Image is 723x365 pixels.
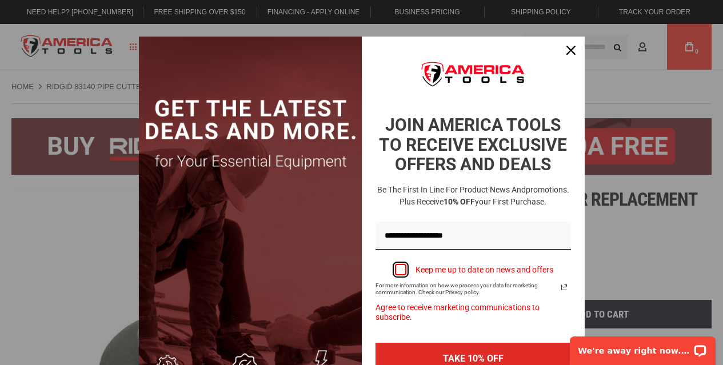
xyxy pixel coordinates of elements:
a: Read our Privacy Policy [557,280,571,294]
span: promotions. Plus receive your first purchase. [400,185,569,206]
svg: close icon [566,46,576,55]
span: For more information on how we process your data for marketing communication. Check our Privacy p... [376,282,557,296]
div: Agree to receive marketing communications to subscribe. [376,296,571,329]
strong: JOIN AMERICA TOOLS TO RECEIVE EXCLUSIVE OFFERS AND DEALS [379,115,567,174]
h3: Be the first in line for product news and [373,184,573,208]
strong: 10% OFF [444,197,475,206]
div: Keep me up to date on news and offers [416,265,553,275]
iframe: LiveChat chat widget [562,329,723,365]
button: Close [557,37,585,64]
svg: link icon [557,280,571,294]
input: Email field [376,222,571,251]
